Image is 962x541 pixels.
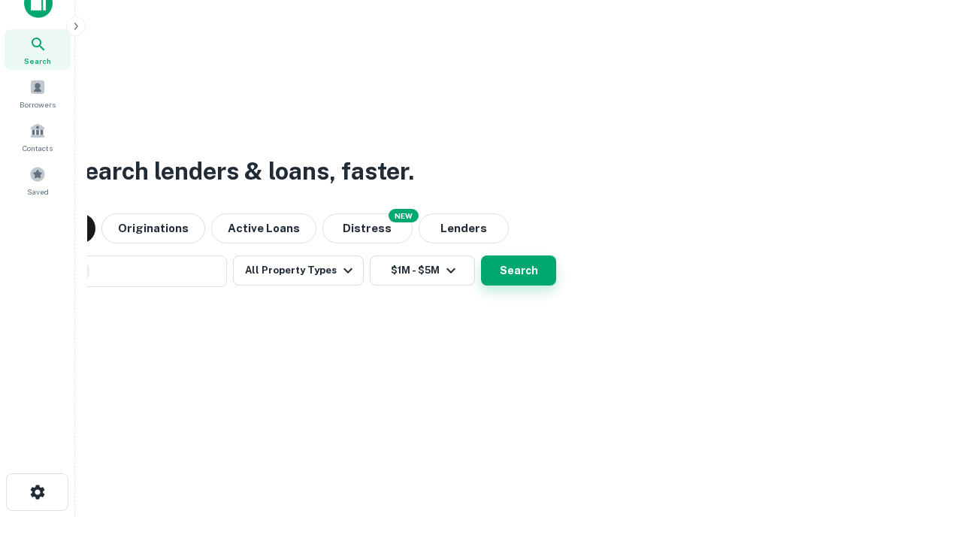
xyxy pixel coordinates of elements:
button: Search [481,255,556,286]
button: Originations [101,213,205,243]
span: Search [24,55,51,67]
a: Search [5,29,71,70]
a: Borrowers [5,73,71,113]
div: NEW [389,209,419,222]
span: Borrowers [20,98,56,110]
button: Search distressed loans with lien and other non-mortgage details. [322,213,413,243]
h3: Search lenders & loans, faster. [68,153,414,189]
span: Contacts [23,142,53,154]
a: Contacts [5,116,71,157]
a: Saved [5,160,71,201]
button: $1M - $5M [370,255,475,286]
span: Saved [27,186,49,198]
button: All Property Types [233,255,364,286]
iframe: Chat Widget [887,421,962,493]
button: Active Loans [211,213,316,243]
button: Lenders [419,213,509,243]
